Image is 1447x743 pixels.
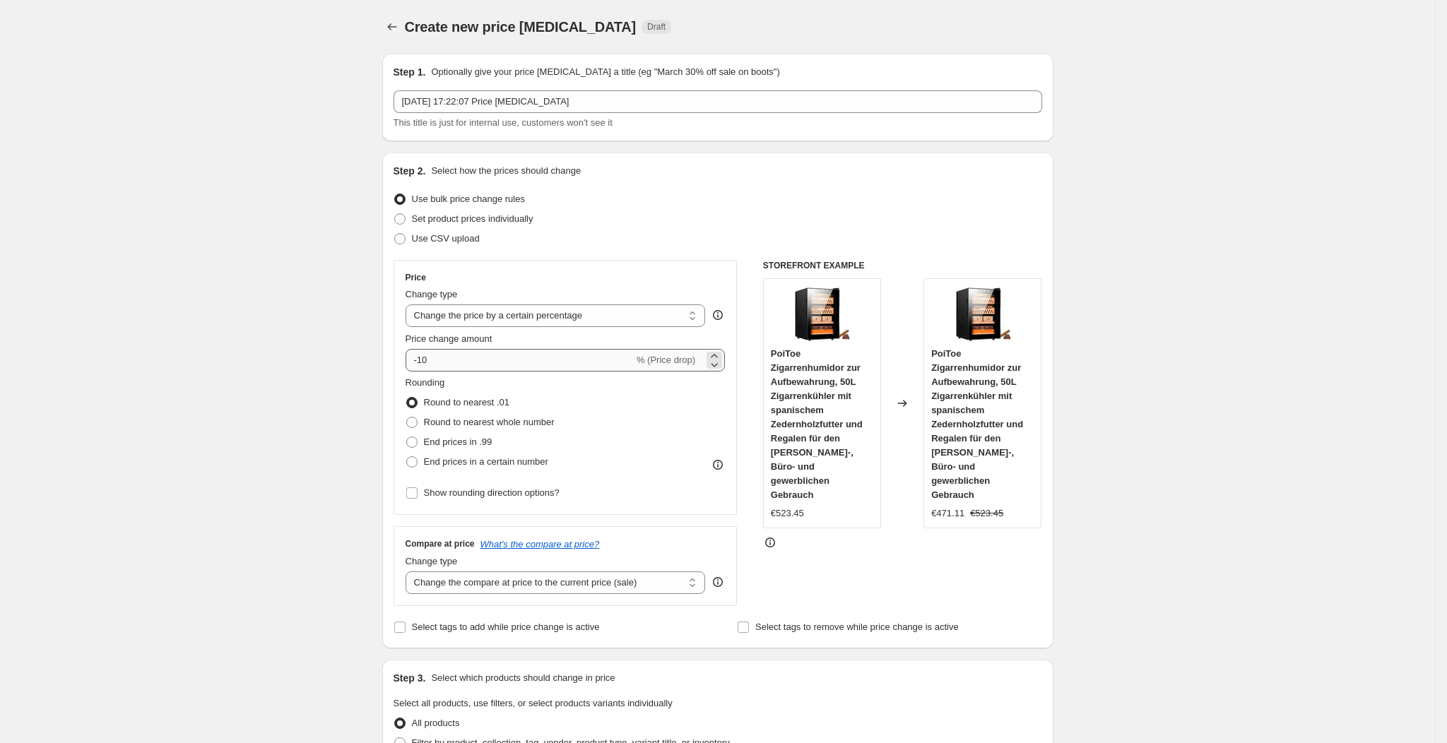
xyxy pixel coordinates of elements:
span: PoiToe Zigarrenhumidor zur Aufbewahrung, 50L Zigarrenkühler mit spanischem Zedernholzfutter und R... [931,348,1023,500]
h2: Step 2. [394,164,426,178]
span: Change type [406,556,458,566]
input: -15 [406,349,634,371]
span: Use bulk price change rules [412,194,525,204]
span: Price change amount [406,333,492,344]
p: Optionally give your price [MEDICAL_DATA] a title (eg "March 30% off sale on boots") [431,65,779,79]
span: Create new price [MEDICAL_DATA] [405,19,637,35]
div: help [711,575,725,589]
span: Use CSV upload [412,233,480,244]
span: Select tags to add while price change is active [412,622,600,632]
div: €471.11 [931,506,964,521]
strike: €523.45 [970,506,1003,521]
input: 30% off holiday sale [394,90,1042,113]
h2: Step 3. [394,671,426,685]
h6: STOREFRONT EXAMPLE [763,260,1042,271]
h3: Price [406,272,426,283]
span: Show rounding direction options? [424,487,560,498]
p: Select which products should change in price [431,671,615,685]
h2: Step 1. [394,65,426,79]
img: 61wCtWquA1L_80x.jpg [793,286,850,343]
span: Round to nearest whole number [424,417,555,427]
button: What's the compare at price? [480,539,600,549]
span: Select all products, use filters, or select products variants individually [394,698,673,708]
button: Price change jobs [382,17,402,37]
span: All products [412,718,460,728]
h3: Compare at price [406,538,475,549]
span: PoiToe Zigarrenhumidor zur Aufbewahrung, 50L Zigarrenkühler mit spanischem Zedernholzfutter und R... [771,348,863,500]
span: Set product prices individually [412,213,533,224]
span: % (Price drop) [637,355,695,365]
div: €523.45 [771,506,804,521]
span: End prices in .99 [424,436,492,447]
img: 61wCtWquA1L_80x.jpg [955,286,1011,343]
span: Rounding [406,377,445,388]
span: Round to nearest .01 [424,397,509,408]
span: This title is just for internal use, customers won't see it [394,117,613,128]
p: Select how the prices should change [431,164,581,178]
span: Draft [647,21,666,32]
span: Change type [406,289,458,299]
span: End prices in a certain number [424,456,548,467]
div: help [711,308,725,322]
span: Select tags to remove while price change is active [755,622,959,632]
